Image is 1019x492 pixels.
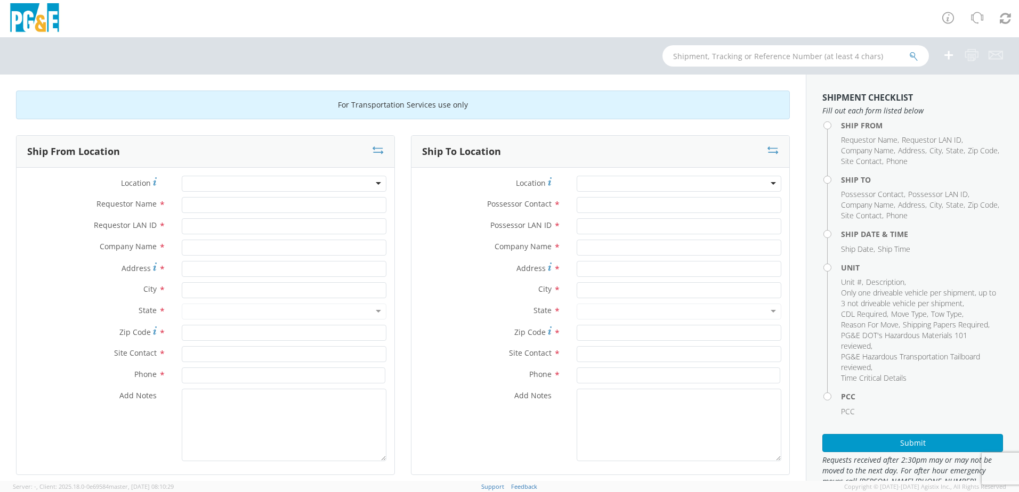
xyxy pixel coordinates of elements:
li: , [841,145,895,156]
span: Ship Date [841,244,874,254]
div: For Transportation Services use only [16,91,790,119]
span: Address [122,263,151,273]
span: Site Contact [509,348,552,358]
span: Site Contact [114,348,157,358]
h4: Unit [841,264,1003,272]
span: City [538,284,552,294]
span: State [946,145,964,155]
h3: Ship To Location [422,146,501,157]
span: Site Contact [841,210,882,220]
span: Phone [529,369,552,379]
span: Company Name [100,241,157,251]
span: PCC [841,406,855,416]
li: , [902,135,963,145]
h4: Ship To [841,176,1003,184]
span: Address [516,263,546,273]
span: Only one driveable vehicle per shipment, up to 3 not driveable vehicle per shipment [841,288,996,308]
span: CDL Required [841,309,887,319]
span: Move Type [891,309,927,319]
span: Phone [134,369,157,379]
span: Zip Code [968,145,998,155]
li: , [841,200,895,210]
span: Requestor Name [96,199,157,209]
li: , [898,200,927,210]
span: PG&E DOT's Hazardous Materials 101 reviewed [841,330,967,351]
li: , [931,309,964,319]
li: , [903,319,990,330]
span: Company Name [495,241,552,251]
li: , [841,309,888,319]
span: State [946,200,964,210]
li: , [841,135,899,145]
li: , [929,200,943,210]
li: , [841,277,863,288]
li: , [946,200,965,210]
li: , [908,189,969,200]
button: Submit [822,434,1003,452]
span: Possessor LAN ID [908,189,968,199]
li: , [841,288,1000,309]
span: Location [516,178,546,188]
span: State [139,305,157,315]
li: , [841,319,900,330]
a: Feedback [511,482,537,490]
span: Zip Code [514,327,546,337]
span: Site Contact [841,156,882,166]
span: Ship Time [878,244,910,254]
input: Shipment, Tracking or Reference Number (at least 4 chars) [662,45,929,67]
span: Phone [886,210,908,220]
li: , [968,145,999,156]
span: Phone [886,156,908,166]
img: pge-logo-06675f144f4cfa6a6814.png [8,3,61,35]
li: , [841,189,905,200]
span: City [929,145,942,155]
span: Requestor LAN ID [902,135,961,145]
span: Client: 2025.18.0-0e69584 [39,482,174,490]
span: Requests received after 2:30pm may or may not be moved to the next day. For after hour emergency ... [822,455,1003,487]
span: Zip Code [968,200,998,210]
li: , [946,145,965,156]
span: Add Notes [514,390,552,400]
span: Possessor LAN ID [490,220,552,230]
li: , [841,330,1000,351]
span: Location [121,178,151,188]
li: , [898,145,927,156]
span: Zip Code [119,327,151,337]
span: Company Name [841,145,894,155]
li: , [968,200,999,210]
span: Server: - [13,482,38,490]
li: , [929,145,943,156]
span: Fill out each form listed below [822,105,1003,116]
span: Description [866,277,904,287]
span: Possessor Contact [841,189,904,199]
span: Reason For Move [841,319,899,330]
strong: Shipment Checklist [822,92,913,103]
span: Add Notes [119,390,157,400]
a: Support [481,482,504,490]
span: Address [898,200,925,210]
span: Unit # [841,277,862,287]
span: master, [DATE] 08:10:29 [109,482,174,490]
span: Copyright © [DATE]-[DATE] Agistix Inc., All Rights Reserved [844,482,1006,491]
h4: Ship From [841,121,1003,129]
li: , [841,210,884,221]
span: Time Critical Details [841,373,907,383]
span: Address [898,145,925,155]
span: , [36,482,38,490]
li: , [891,309,928,319]
span: Requestor Name [841,135,897,145]
h3: Ship From Location [27,146,120,157]
li: , [841,244,875,255]
span: Requestor LAN ID [94,220,157,230]
span: Tow Type [931,309,962,319]
span: Shipping Papers Required [903,319,988,330]
span: State [533,305,552,315]
li: , [866,277,906,288]
h4: PCC [841,392,1003,400]
li: , [841,156,884,167]
li: , [841,351,1000,373]
h4: Ship Date & Time [841,230,1003,238]
span: PG&E Hazardous Transportation Tailboard reviewed [841,351,980,372]
span: City [143,284,157,294]
span: Company Name [841,200,894,210]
